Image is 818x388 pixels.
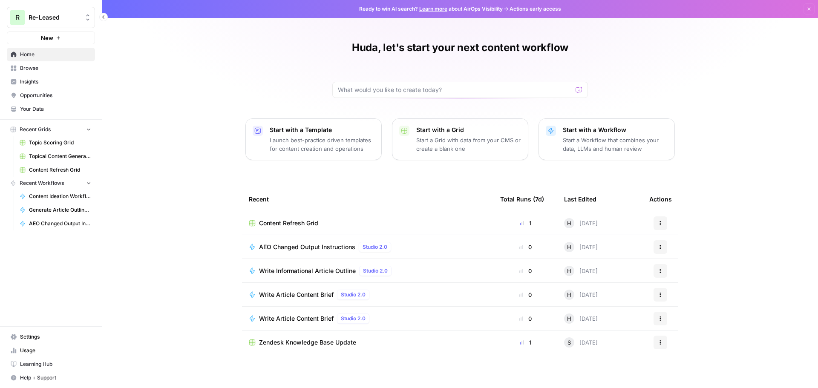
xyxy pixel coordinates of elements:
button: Recent Workflows [7,177,95,190]
p: Launch best-practice driven templates for content creation and operations [270,136,374,153]
span: Studio 2.0 [341,315,366,322]
span: Learning Hub [20,360,91,368]
div: Total Runs (7d) [500,187,544,211]
a: Content Refresh Grid [16,163,95,177]
p: Start with a Workflow [563,126,668,134]
span: AEO Changed Output Instructions [29,220,91,227]
a: Write Informational Article OutlineStudio 2.0 [249,266,487,276]
a: Home [7,48,95,61]
a: Usage [7,344,95,357]
div: [DATE] [564,313,598,324]
p: Start a Workflow that combines your data, LLMs and human review [563,136,668,153]
span: Insights [20,78,91,86]
input: What would you like to create today? [338,86,572,94]
h1: Huda, let's start your next content workflow [352,41,568,55]
div: 0 [500,290,550,299]
button: New [7,32,95,44]
div: 0 [500,314,550,323]
span: Usage [20,347,91,354]
span: New [41,34,53,42]
a: Write Article Content BriefStudio 2.0 [249,313,487,324]
span: H [567,290,571,299]
span: Browse [20,64,91,72]
a: Learning Hub [7,357,95,371]
button: Start with a GridStart a Grid with data from your CMS or create a blank one [392,118,528,160]
span: Write Article Content Brief [259,314,334,323]
button: Start with a WorkflowStart a Workflow that combines your data, LLMs and human review [539,118,675,160]
span: Recent Grids [20,126,51,133]
div: [DATE] [564,266,598,276]
span: Write Article Content Brief [259,290,334,299]
div: 0 [500,243,550,251]
button: Recent Grids [7,123,95,136]
button: Start with a TemplateLaunch best-practice driven templates for content creation and operations [245,118,382,160]
a: Zendesk Knowledge Base Update [249,338,487,347]
a: Content Refresh Grid [249,219,487,227]
div: Last Edited [564,187,596,211]
span: Help + Support [20,374,91,382]
span: AEO Changed Output Instructions [259,243,355,251]
span: Home [20,51,91,58]
button: Help + Support [7,371,95,385]
a: Write Article Content BriefStudio 2.0 [249,290,487,300]
span: Zendesk Knowledge Base Update [259,338,356,347]
span: H [567,314,571,323]
a: Topical Content Generation Grid [16,149,95,163]
span: Topical Content Generation Grid [29,152,91,160]
span: Ready to win AI search? about AirOps Visibility [359,5,503,13]
span: Recent Workflows [20,179,64,187]
span: Studio 2.0 [363,267,388,275]
p: Start with a Template [270,126,374,134]
a: Settings [7,330,95,344]
span: Your Data [20,105,91,113]
div: [DATE] [564,218,598,228]
span: Write Informational Article Outline [259,267,356,275]
p: Start a Grid with data from your CMS or create a blank one [416,136,521,153]
a: Topic Scoring Grid [16,136,95,149]
span: H [567,243,571,251]
a: Content Ideation Workflow [16,190,95,203]
span: Topic Scoring Grid [29,139,91,147]
div: [DATE] [564,337,598,348]
a: Opportunities [7,89,95,102]
a: Your Data [7,102,95,116]
span: Actions early access [510,5,561,13]
span: Studio 2.0 [341,291,366,299]
span: S [567,338,571,347]
span: Studio 2.0 [363,243,387,251]
div: Recent [249,187,487,211]
span: Settings [20,333,91,341]
span: Content Refresh Grid [29,166,91,174]
div: Actions [649,187,672,211]
span: Generate Article Outline + Deep Research [29,206,91,214]
span: R [15,12,20,23]
span: Content Ideation Workflow [29,193,91,200]
button: Workspace: Re-Leased [7,7,95,28]
a: AEO Changed Output Instructions [16,217,95,230]
span: Content Refresh Grid [259,219,318,227]
span: H [567,219,571,227]
a: AEO Changed Output InstructionsStudio 2.0 [249,242,487,252]
div: 1 [500,219,550,227]
div: 0 [500,267,550,275]
span: H [567,267,571,275]
div: [DATE] [564,242,598,252]
span: Opportunities [20,92,91,99]
a: Learn more [419,6,447,12]
a: Generate Article Outline + Deep Research [16,203,95,217]
p: Start with a Grid [416,126,521,134]
span: Re-Leased [29,13,80,22]
div: 1 [500,338,550,347]
a: Insights [7,75,95,89]
a: Browse [7,61,95,75]
div: [DATE] [564,290,598,300]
